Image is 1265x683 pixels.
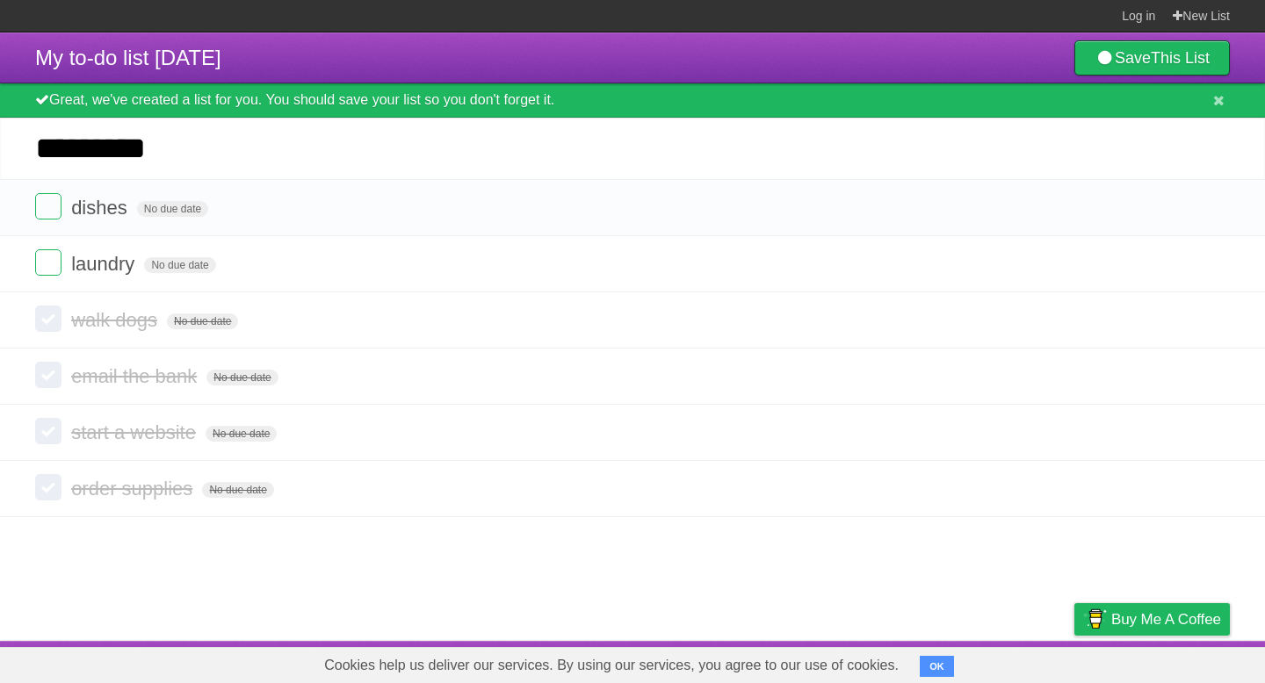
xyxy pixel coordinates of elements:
[1119,645,1230,679] a: Suggest a feature
[35,418,61,444] label: Done
[1074,40,1230,75] a: SaveThis List
[920,656,954,677] button: OK
[167,313,238,329] span: No due date
[71,309,162,331] span: walk dogs
[71,197,132,219] span: dishes
[71,421,200,443] span: start a website
[71,253,139,275] span: laundry
[35,249,61,276] label: Done
[35,474,61,500] label: Done
[71,365,201,387] span: email the bank
[206,426,277,442] span: No due date
[1151,49,1210,67] b: This List
[1052,645,1097,679] a: Privacy
[841,645,878,679] a: About
[992,645,1030,679] a: Terms
[137,201,208,217] span: No due date
[144,257,215,273] span: No due date
[1111,604,1221,635] span: Buy me a coffee
[1083,604,1107,634] img: Buy me a coffee
[307,648,916,683] span: Cookies help us deliver our services. By using our services, you agree to our use of cookies.
[899,645,970,679] a: Developers
[206,370,278,385] span: No due date
[71,478,197,500] span: order supplies
[35,306,61,332] label: Done
[1074,603,1230,636] a: Buy me a coffee
[202,482,273,498] span: No due date
[35,46,221,69] span: My to-do list [DATE]
[35,193,61,219] label: Done
[35,362,61,388] label: Done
